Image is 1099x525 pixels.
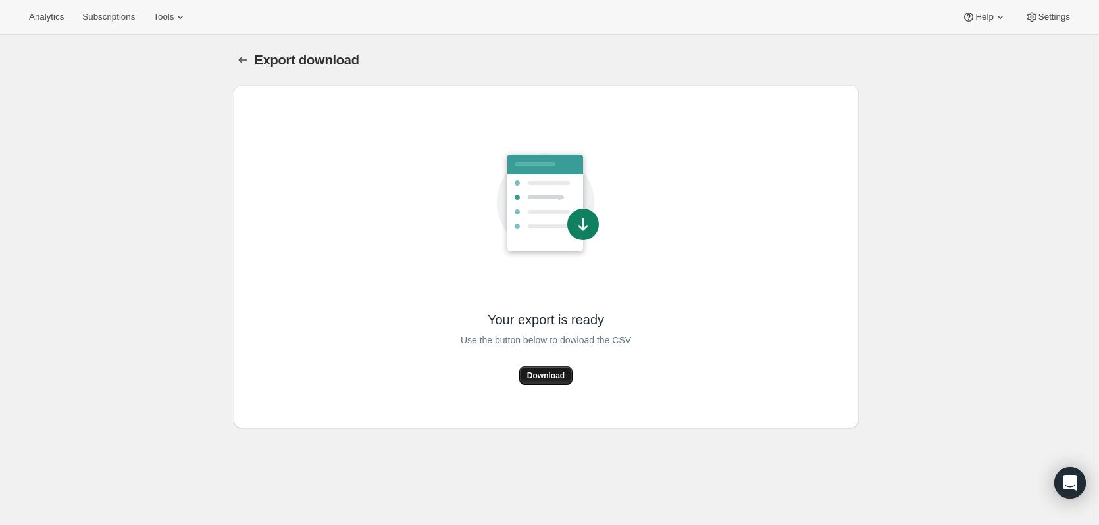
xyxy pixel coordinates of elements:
div: Open Intercom Messenger [1054,467,1086,499]
button: Tools [145,8,195,26]
span: Subscriptions [82,12,135,22]
button: Settings [1017,8,1078,26]
button: Analytics [21,8,72,26]
span: Tools [153,12,174,22]
span: Download [527,370,565,381]
button: Export download [234,51,252,69]
button: Download [519,366,573,385]
span: Help [975,12,993,22]
span: Analytics [29,12,64,22]
button: Help [954,8,1014,26]
span: Settings [1038,12,1070,22]
span: Your export is ready [488,311,604,328]
span: Export download [255,53,359,67]
span: Use the button below to dowload the CSV [461,332,631,348]
button: Subscriptions [74,8,143,26]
